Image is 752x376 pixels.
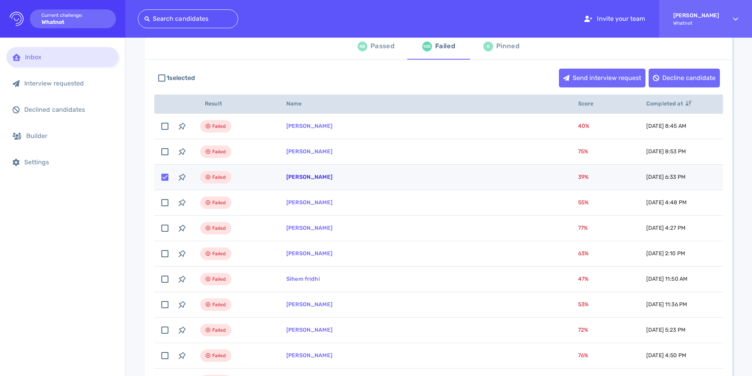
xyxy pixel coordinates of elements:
a: [PERSON_NAME] [286,301,333,308]
span: [DATE] 4:50 PM [646,352,686,359]
span: [DATE] 4:48 PM [646,199,687,206]
th: Result [191,94,277,114]
strong: [PERSON_NAME] [673,12,719,19]
span: [DATE] 11:36 PM [646,301,687,308]
a: [PERSON_NAME] [286,250,333,257]
span: [DATE] 8:45 AM [646,123,686,129]
span: Failed [212,147,226,156]
span: [DATE] 5:23 PM [646,327,685,333]
div: 48 [358,42,367,51]
button: Send interview request [559,69,645,87]
span: Completed at [646,100,692,107]
span: 1 selected [166,73,195,83]
span: 53 % [578,301,589,308]
div: Settings [24,158,112,166]
button: Decline candidate [649,69,720,87]
div: 0 [483,42,493,51]
a: [PERSON_NAME] [286,199,333,206]
div: Pinned [496,40,519,52]
span: Name [286,100,311,107]
span: Failed [212,173,226,182]
span: [DATE] 6:33 PM [646,174,685,180]
span: [DATE] 2:10 PM [646,250,685,257]
span: Failed [212,122,226,131]
a: [PERSON_NAME] [286,225,333,231]
div: 105 [422,42,432,51]
span: 76 % [578,352,588,359]
div: Failed [435,40,455,52]
span: Failed [212,198,226,207]
a: [PERSON_NAME] [286,148,333,155]
span: 40 % [578,123,589,129]
a: [PERSON_NAME] [286,123,333,129]
div: Inbox [25,53,112,61]
span: 47 % [578,276,589,282]
span: 72 % [578,327,588,333]
a: [PERSON_NAME] [286,352,333,359]
span: [DATE] 4:27 PM [646,225,685,231]
span: Failed [212,351,226,360]
a: Sihem fridhi [286,276,320,282]
span: Failed [212,325,226,335]
span: 55 % [578,199,589,206]
span: 75 % [578,148,588,155]
span: 77 % [578,225,588,231]
div: Declined candidates [24,106,112,113]
span: 63 % [578,250,589,257]
span: Failed [212,300,226,309]
span: Failed [212,249,226,258]
a: [PERSON_NAME] [286,327,333,333]
span: [DATE] 11:50 AM [646,276,687,282]
span: Failed [212,274,226,284]
a: [PERSON_NAME] [286,174,333,180]
div: Builder [26,132,112,140]
span: Failed [212,223,226,233]
span: Score [578,100,602,107]
span: Whatnot [673,20,719,26]
span: [DATE] 8:53 PM [646,148,686,155]
div: Send interview request [559,69,645,87]
div: Passed [371,40,394,52]
div: Interview requested [24,80,112,87]
span: 39 % [578,174,589,180]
